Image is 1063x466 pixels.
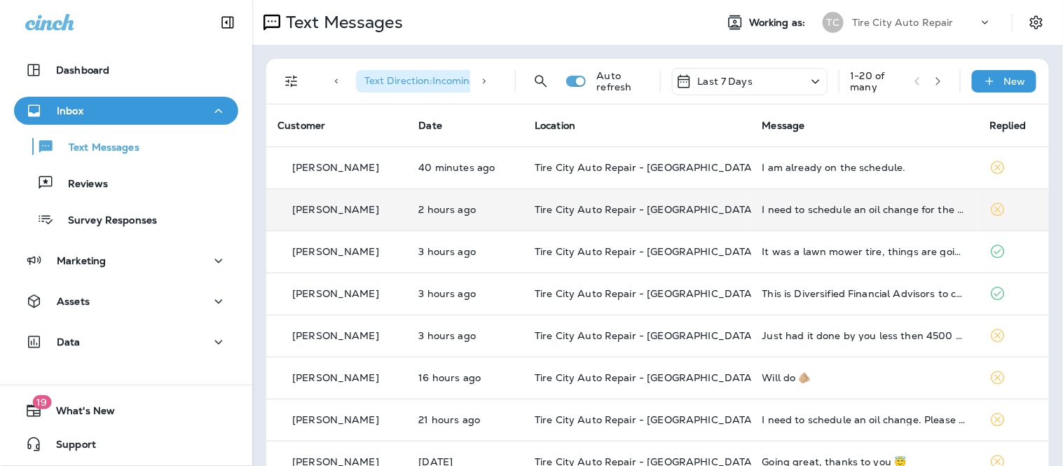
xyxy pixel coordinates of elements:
span: 19 [32,395,51,409]
span: Tire City Auto Repair - [GEOGRAPHIC_DATA] [535,245,756,258]
span: Support [42,439,96,455]
button: Collapse Sidebar [208,8,247,36]
p: Auto refresh [597,70,649,92]
p: Aug 28, 2025 11:55 AM [418,246,512,257]
p: Assets [57,296,90,307]
span: Location [535,119,575,132]
p: Text Messages [55,142,139,155]
p: Aug 28, 2025 12:32 PM [418,204,512,215]
span: Working as: [749,17,809,29]
span: Tire City Auto Repair - [GEOGRAPHIC_DATA] [535,161,756,174]
button: Support [14,430,238,458]
span: Tire City Auto Repair - [GEOGRAPHIC_DATA] [535,287,756,300]
div: I need to schedule an oil change for the mustang [762,204,968,215]
div: 1 - 20 of many [851,70,903,92]
p: New [1004,76,1026,87]
p: [PERSON_NAME] [292,162,379,173]
p: Aug 28, 2025 11:20 AM [418,330,512,341]
p: Data [57,336,81,348]
div: This is Diversified Financial Advisors to confirm your consent to receive texts, reply with the k... [762,288,968,299]
p: Aug 27, 2025 10:19 PM [418,372,512,383]
span: Tire City Auto Repair - [GEOGRAPHIC_DATA] [535,329,756,342]
button: Inbox [14,97,238,125]
button: Settings [1024,10,1049,35]
p: Reviews [54,178,108,191]
p: Marketing [57,255,106,266]
p: Inbox [57,105,83,116]
button: Survey Responses [14,205,238,234]
span: Text Direction : Incoming [364,74,476,87]
p: [PERSON_NAME] [292,204,379,215]
div: Will do 🫵🏼 [762,372,968,383]
div: I need to schedule an oil change. Please let me know what days you have available and if you can ... [762,414,968,425]
span: What's New [42,405,115,422]
span: Customer [277,119,325,132]
div: Just had it done by you less then 4500 miles ago [762,330,968,341]
p: Text Messages [280,12,403,33]
span: Tire City Auto Repair - [GEOGRAPHIC_DATA] [535,413,756,426]
div: TC [823,12,844,33]
button: Filters [277,67,306,95]
div: Text Direction:Incoming [356,70,499,92]
p: [PERSON_NAME] [292,414,379,425]
span: Tire City Auto Repair - [GEOGRAPHIC_DATA] [535,371,756,384]
button: 19What's New [14,397,238,425]
p: Aug 28, 2025 02:24 PM [418,162,512,173]
p: [PERSON_NAME] [292,372,379,383]
p: [PERSON_NAME] [292,330,379,341]
span: Date [418,119,442,132]
p: Aug 28, 2025 11:23 AM [418,288,512,299]
p: Dashboard [56,64,109,76]
p: Last 7 Days [698,76,753,87]
span: Message [762,119,805,132]
div: It was a lawn mower tire, things are going well. [762,246,968,257]
div: I am already on the schedule. [762,162,968,173]
p: Aug 27, 2025 05:07 PM [418,414,512,425]
button: Assets [14,287,238,315]
span: Tire City Auto Repair - [GEOGRAPHIC_DATA] [535,203,756,216]
button: Text Messages [14,132,238,161]
p: Tire City Auto Repair [852,17,954,28]
p: [PERSON_NAME] [292,246,379,257]
button: Marketing [14,247,238,275]
p: Survey Responses [54,214,157,228]
p: [PERSON_NAME] [292,288,379,299]
button: Data [14,328,238,356]
span: Replied [989,119,1026,132]
button: Reviews [14,168,238,198]
button: Search Messages [527,67,555,95]
button: Dashboard [14,56,238,84]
